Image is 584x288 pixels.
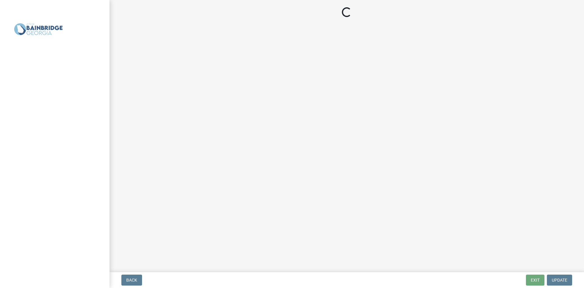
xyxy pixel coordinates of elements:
img: City of Bainbridge, Georgia (Canceled) [12,6,64,52]
span: Back [126,278,137,283]
button: Exit [526,275,544,286]
button: Update [547,275,572,286]
button: Back [121,275,142,286]
span: Update [552,278,567,283]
